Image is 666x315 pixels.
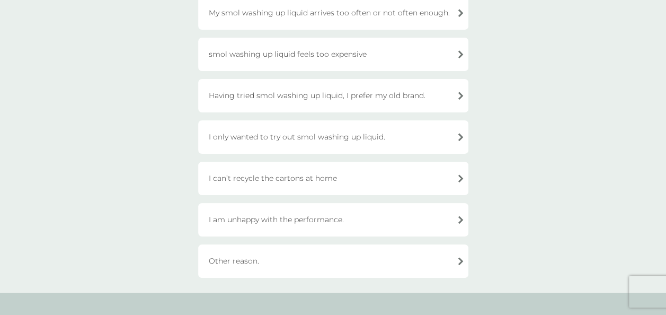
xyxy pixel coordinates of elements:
div: smol washing up liquid feels too expensive [198,38,468,71]
div: I can’t recycle the cartons at home [198,162,468,195]
div: Other reason. [198,244,468,278]
div: I only wanted to try out smol washing up liquid. [198,120,468,154]
div: Having tried smol washing up liquid, I prefer my old brand. [198,79,468,112]
div: I am unhappy with the performance. [198,203,468,237]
